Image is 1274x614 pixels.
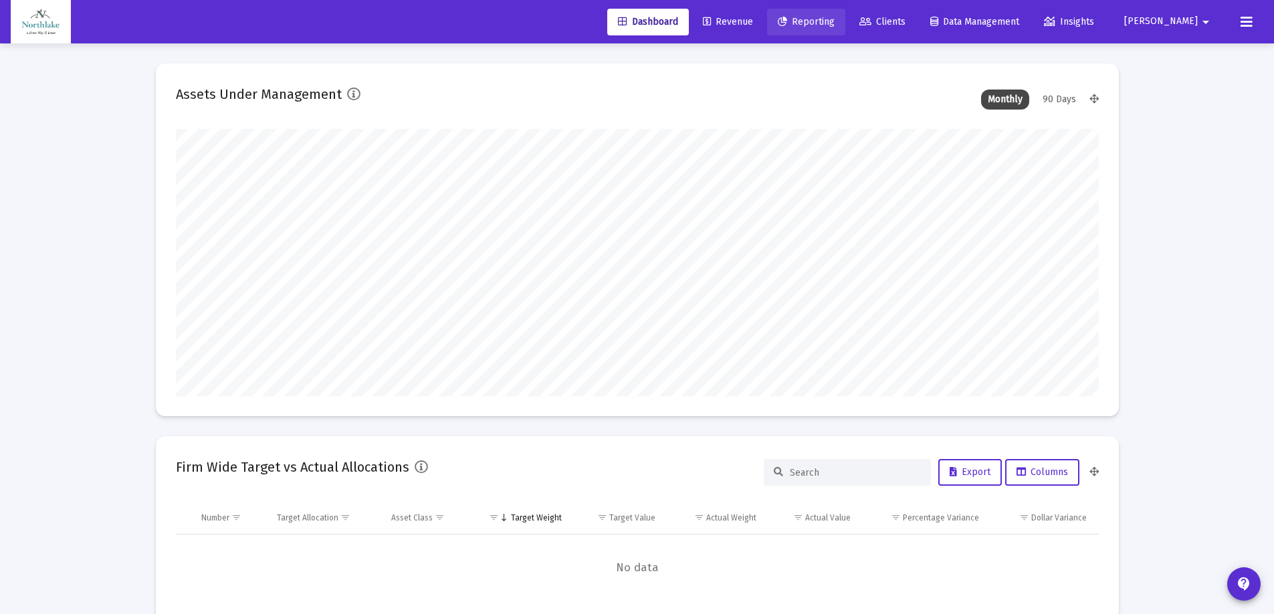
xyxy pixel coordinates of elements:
[21,9,61,35] img: Dashboard
[391,512,433,523] div: Asset Class
[176,84,342,105] h2: Assets Under Management
[903,512,979,523] div: Percentage Variance
[607,9,689,35] a: Dashboard
[1108,8,1230,35] button: [PERSON_NAME]
[435,512,445,522] span: Show filter options for column 'Asset Class'
[231,512,241,522] span: Show filter options for column 'Number'
[981,90,1029,110] div: Monthly
[790,467,921,478] input: Search
[1019,512,1029,522] span: Show filter options for column 'Dollar Variance'
[703,16,753,27] span: Revenue
[382,502,471,534] td: Column Asset Class
[1124,16,1198,27] span: [PERSON_NAME]
[950,466,990,478] span: Export
[268,502,382,534] td: Column Target Allocation
[609,512,655,523] div: Target Value
[489,512,499,522] span: Show filter options for column 'Target Weight'
[176,456,409,478] h2: Firm Wide Target vs Actual Allocations
[340,512,350,522] span: Show filter options for column 'Target Allocation'
[665,502,765,534] td: Column Actual Weight
[920,9,1030,35] a: Data Management
[766,502,860,534] td: Column Actual Value
[706,512,756,523] div: Actual Weight
[1033,9,1105,35] a: Insights
[692,9,764,35] a: Revenue
[618,16,678,27] span: Dashboard
[1005,459,1079,486] button: Columns
[849,9,916,35] a: Clients
[192,502,268,534] td: Column Number
[930,16,1019,27] span: Data Management
[778,16,835,27] span: Reporting
[571,502,665,534] td: Column Target Value
[176,502,1099,601] div: Data grid
[860,502,988,534] td: Column Percentage Variance
[1031,512,1087,523] div: Dollar Variance
[176,561,1099,575] span: No data
[938,459,1002,486] button: Export
[201,512,229,523] div: Number
[1236,576,1252,592] mat-icon: contact_support
[277,512,338,523] div: Target Allocation
[1017,466,1068,478] span: Columns
[471,502,571,534] td: Column Target Weight
[767,9,845,35] a: Reporting
[1044,16,1094,27] span: Insights
[988,502,1098,534] td: Column Dollar Variance
[859,16,906,27] span: Clients
[1036,90,1083,110] div: 90 Days
[793,512,803,522] span: Show filter options for column 'Actual Value'
[805,512,851,523] div: Actual Value
[1198,9,1214,35] mat-icon: arrow_drop_down
[694,512,704,522] span: Show filter options for column 'Actual Weight'
[891,512,901,522] span: Show filter options for column 'Percentage Variance'
[511,512,562,523] div: Target Weight
[597,512,607,522] span: Show filter options for column 'Target Value'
